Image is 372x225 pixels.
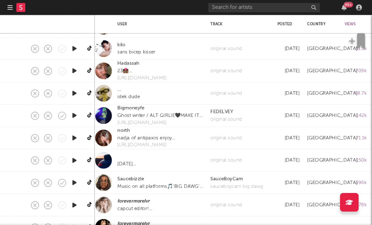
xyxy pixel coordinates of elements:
[211,90,242,97] a: original sound
[307,133,357,142] div: [GEOGRAPHIC_DATA]
[211,202,242,209] a: original sound
[341,4,347,10] button: 99+
[344,44,367,53] div: 51.5k
[118,205,181,212] div: capcut editor! i <3 [PERSON_NAME] & tsitp 💌
[211,67,242,75] a: original sound
[307,66,357,75] div: [GEOGRAPHIC_DATA]
[211,157,242,164] a: original sound
[344,178,367,187] div: 396k
[344,200,367,209] div: 278k
[118,41,125,49] a: kilo
[211,108,242,116] a: FEDELVEY
[278,111,300,120] div: [DATE]
[307,200,357,209] div: [GEOGRAPHIC_DATA]
[211,115,242,123] a: original sound
[307,44,357,53] div: [GEOGRAPHIC_DATA]
[118,75,203,82] a: [URL][DOMAIN_NAME]
[278,66,300,75] div: [DATE]
[307,22,333,26] div: Country
[211,175,263,183] a: SauceBoyCam
[118,183,203,190] div: Music on all platforms🎵'BIG DAWG' OUT NOW! ig @sauceboycam
[344,111,367,120] div: 142k
[118,119,203,127] a: [URL][DOMAIN_NAME]
[118,48,155,56] div: sans bicep kisser
[344,133,367,142] div: 71.1k
[307,178,357,187] div: [GEOGRAPHIC_DATA]
[118,22,199,26] div: User
[118,105,144,112] a: Bigmoneyfe
[118,60,139,67] a: Hadassah
[278,22,296,26] div: Posted
[344,22,356,26] div: Views
[211,22,266,26] div: Track
[278,178,300,187] div: [DATE]
[208,3,320,12] input: Search for artists
[211,45,242,53] a: original sound
[211,183,263,190] a: sauceboycam big dawg
[118,86,121,94] a: …
[118,198,150,205] a: 𝙛𝙤𝙧𝙚𝙫𝙚𝙧𝙢𝙤𝙧𝙚𝙡𝙫𝙧
[118,67,203,75] div: 23👩🏾‍❤️‍💋‍👩🏾 I sing and yap... that's it 💋 CHAPTER 24 OUT NOW (MY 1st EP)⏬
[278,133,300,142] div: [DATE]
[307,89,357,98] div: [GEOGRAPHIC_DATA]
[211,134,242,142] a: original sound
[118,112,203,120] div: Ghost writer / ALT GIRLIE🖤MAKE IT RAIN☔️ ON ALL PLATFORMS NOW🚙 🔽🔽🔽🔽🔽🔽🔽
[344,89,367,98] div: 68.7k
[118,93,140,101] div: idek dude
[118,127,130,134] a: north
[118,134,176,142] div: nadja of antipaxos enjoyer nvdjas on twitter
[278,89,300,98] div: [DATE]
[278,200,300,209] div: [DATE]
[307,156,357,165] div: [GEOGRAPHIC_DATA]
[118,142,176,149] a: [URL][DOMAIN_NAME]
[278,156,300,165] div: [DATE]
[307,111,357,120] div: [GEOGRAPHIC_DATA]
[344,156,367,165] div: 150k
[278,44,300,53] div: [DATE]
[118,175,144,183] a: Saucebizzle
[344,66,367,75] div: 709k
[118,160,154,168] div: [DATE] holy shadowban
[344,2,353,7] div: 99 +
